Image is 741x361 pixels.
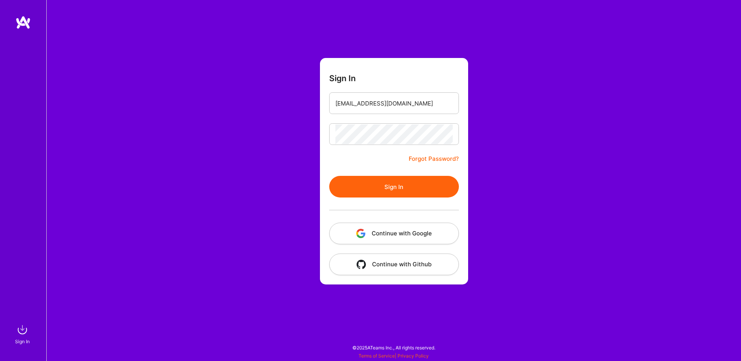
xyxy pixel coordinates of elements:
[329,223,459,244] button: Continue with Google
[329,73,356,83] h3: Sign In
[329,176,459,198] button: Sign In
[359,353,395,359] a: Terms of Service
[15,337,30,346] div: Sign In
[15,322,30,337] img: sign in
[398,353,429,359] a: Privacy Policy
[16,322,30,346] a: sign inSign In
[409,154,459,163] a: Forgot Password?
[15,15,31,29] img: logo
[357,260,366,269] img: icon
[356,229,365,238] img: icon
[335,94,453,113] input: Email...
[359,353,429,359] span: |
[46,338,741,357] div: © 2025 ATeams Inc., All rights reserved.
[329,254,459,275] button: Continue with Github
